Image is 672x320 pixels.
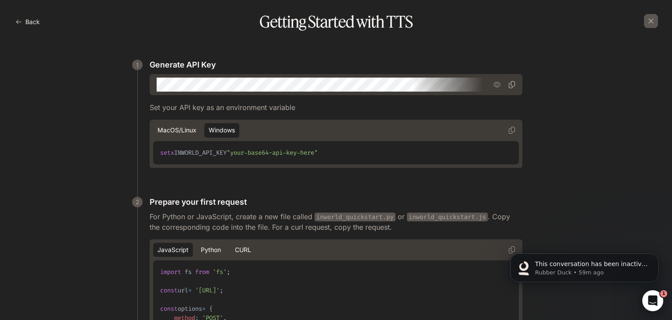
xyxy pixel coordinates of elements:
span: options [178,305,202,313]
span: from [195,268,209,276]
span: const [160,286,178,295]
button: macOS/Linux [153,123,201,138]
button: Back [14,13,43,31]
p: For Python or JavaScript, create a new file called or . Copy the corresponding code into the file... [150,211,522,232]
span: url [178,286,188,295]
p: Generate API Key [150,59,216,71]
code: inworld_quickstart.js [407,213,488,221]
span: = [188,286,192,295]
span: "your-base64-api-key-here" [227,149,318,157]
span: ; [227,268,230,276]
iframe: Intercom notifications message [497,235,672,296]
span: ; [220,286,223,295]
span: 'fs' [213,268,227,276]
p: 2 [136,197,140,206]
span: = [202,305,206,313]
span: 1 [660,290,667,297]
iframe: Intercom live chat [642,290,663,311]
p: 1 [136,60,139,70]
button: Windows [204,123,239,138]
p: Set your API key as an environment variable [150,102,522,113]
span: const [160,305,178,313]
button: cURL [229,243,257,257]
span: '[URL]' [195,286,220,295]
span: setx [160,149,174,157]
p: Message from Rubber Duck, sent 59m ago [38,34,151,42]
span: { [209,305,213,313]
h1: Getting Started with TTS [14,14,658,30]
span: import [160,268,181,276]
span: fs [185,268,192,276]
button: Copy [505,123,519,137]
button: Python [196,243,225,257]
p: Prepare your first request [150,196,247,208]
button: JavaScript [153,243,193,257]
code: inworld_quickstart.py [315,213,395,221]
span: INWORLD_API_KEY [174,149,227,157]
span: This conversation has been inactive for 30 minutes. I will close it. If you have any questions, p... [38,25,150,76]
